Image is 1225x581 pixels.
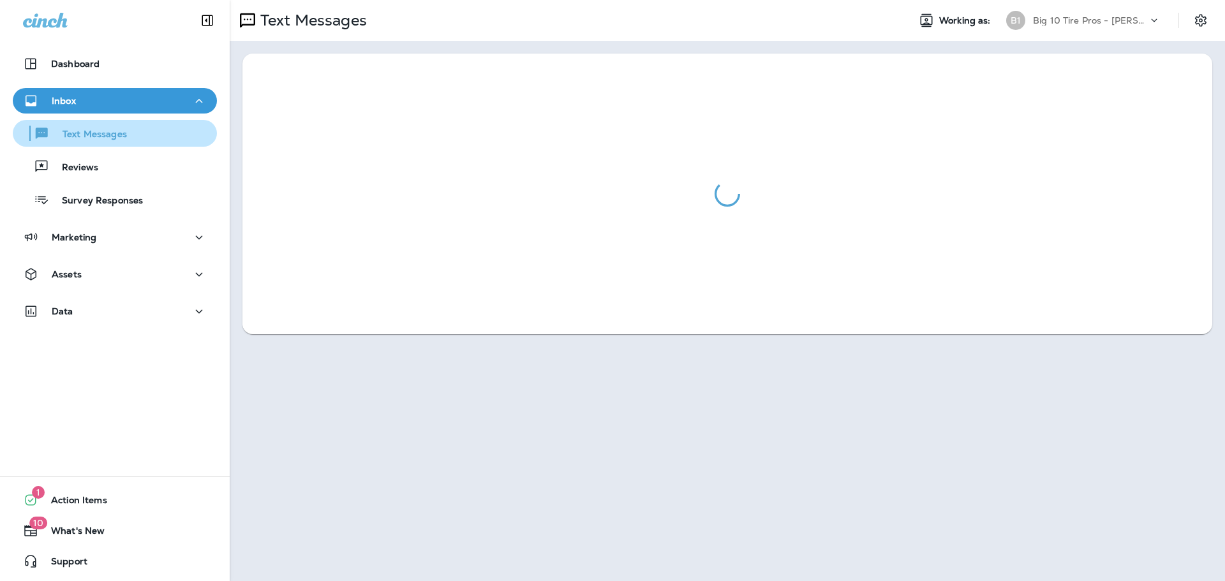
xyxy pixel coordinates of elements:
button: Settings [1189,9,1212,32]
p: Text Messages [50,129,127,141]
span: Working as: [939,15,993,26]
p: Data [52,306,73,316]
p: Inbox [52,96,76,106]
button: Reviews [13,153,217,180]
span: 1 [32,486,45,499]
p: Big 10 Tire Pros - [PERSON_NAME] [1033,15,1148,26]
button: Inbox [13,88,217,114]
button: Dashboard [13,51,217,77]
p: Dashboard [51,59,100,69]
button: Survey Responses [13,186,217,213]
button: Support [13,548,217,574]
button: Assets [13,261,217,287]
button: Collapse Sidebar [189,8,225,33]
button: Data [13,298,217,324]
p: Text Messages [255,11,367,30]
span: Support [38,556,87,571]
span: Action Items [38,495,107,510]
div: B1 [1006,11,1025,30]
p: Marketing [52,232,96,242]
span: What's New [38,526,105,541]
button: Text Messages [13,120,217,147]
button: 1Action Items [13,487,217,513]
span: 10 [29,517,47,529]
p: Survey Responses [49,195,143,207]
p: Assets [52,269,82,279]
button: Marketing [13,224,217,250]
button: 10What's New [13,518,217,543]
p: Reviews [49,162,98,174]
